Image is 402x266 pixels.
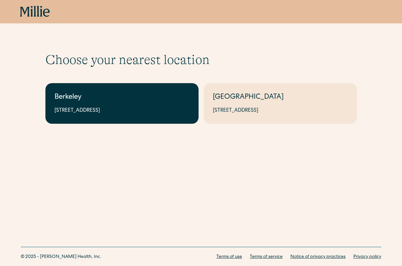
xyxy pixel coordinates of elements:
[20,6,50,18] a: home
[45,83,199,124] a: Berkeley[STREET_ADDRESS]
[353,254,381,260] a: Privacy policy
[45,52,357,68] h1: Choose your nearest location
[55,92,189,103] div: Berkeley
[213,92,348,103] div: [GEOGRAPHIC_DATA]
[250,254,283,260] a: Terms of service
[290,254,346,260] a: Notice of privacy practices
[213,107,348,115] div: [STREET_ADDRESS]
[21,254,101,260] div: © 2025 - [PERSON_NAME] Health, Inc.
[55,107,189,115] div: [STREET_ADDRESS]
[216,254,242,260] a: Terms of use
[204,83,357,124] a: [GEOGRAPHIC_DATA][STREET_ADDRESS]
